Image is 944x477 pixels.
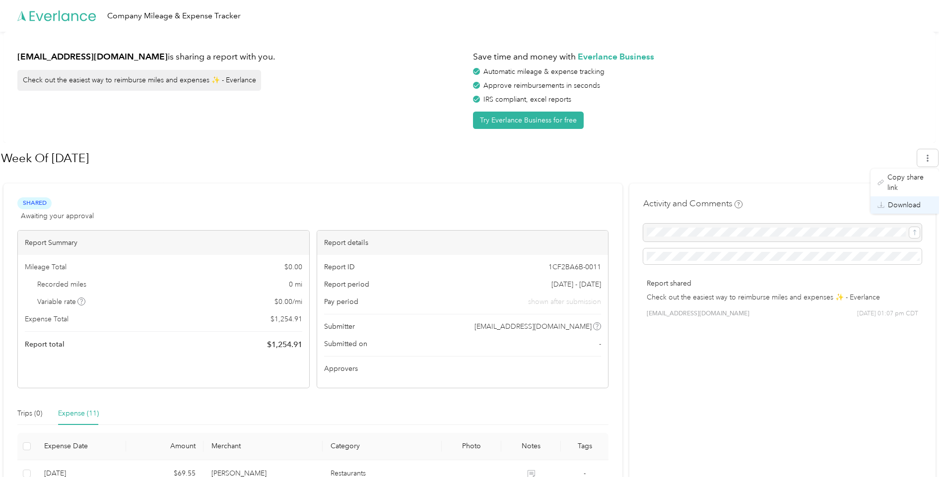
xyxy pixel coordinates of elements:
span: Copy share link [887,172,932,193]
span: Submitter [324,321,355,332]
div: Report Summary [18,231,309,255]
span: Variable rate [37,297,86,307]
span: Awaiting your approval [21,211,94,221]
span: Report period [324,279,369,290]
strong: [EMAIL_ADDRESS][DOMAIN_NAME] [17,51,168,61]
span: $ 1,254.91 [267,339,302,351]
span: Expense Total [25,314,68,324]
span: [EMAIL_ADDRESS][DOMAIN_NAME] [647,309,749,318]
h1: is sharing a report with you. [17,51,466,63]
button: Try Everlance Business for free [473,112,584,129]
span: - [599,339,601,349]
span: Recorded miles [37,279,86,290]
span: $ 0.00 [284,262,302,272]
th: Amount [126,433,203,460]
div: Check out the easiest way to reimburse miles and expenses ✨ - Everlance [17,70,261,91]
span: Shared [17,197,52,209]
th: Tags [561,433,608,460]
th: Expense Date [36,433,126,460]
span: Automatic mileage & expense tracking [483,67,605,76]
span: Mileage Total [25,262,67,272]
h4: Activity and Comments [643,197,742,210]
span: Approvers [324,363,358,374]
p: Check out the easiest way to reimburse miles and expenses ✨ - Everlance [647,292,918,302]
th: Photo [442,433,501,460]
span: $ 1,254.91 [270,314,302,324]
span: Download [888,200,921,210]
span: Report ID [324,262,355,272]
span: Pay period [324,297,358,307]
th: Notes [501,433,561,460]
span: [EMAIL_ADDRESS][DOMAIN_NAME] [474,321,592,332]
div: Tags [569,442,601,450]
h1: Week Of May 12 2025 [1,146,910,170]
div: Trips (0) [17,408,42,419]
span: shown after submission [528,297,601,307]
p: Report shared [647,278,918,289]
h1: Save time and money with [473,51,922,63]
span: 0 mi [289,279,302,290]
th: Category [323,433,442,460]
div: Expense (11) [58,408,99,419]
span: IRS compliant, excel reports [483,95,571,104]
span: Submitted on [324,339,367,349]
span: $ 0.00 / mi [274,297,302,307]
span: Report total [25,339,65,350]
span: 1CF2BA6B-0011 [548,262,601,272]
span: Approve reimbursements in seconds [483,81,600,90]
span: [DATE] 01:07 pm CDT [857,309,918,318]
th: Merchant [203,433,323,460]
div: Company Mileage & Expense Tracker [107,10,241,22]
strong: Everlance Business [578,51,654,61]
span: [DATE] - [DATE] [551,279,601,290]
div: Report details [317,231,608,255]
